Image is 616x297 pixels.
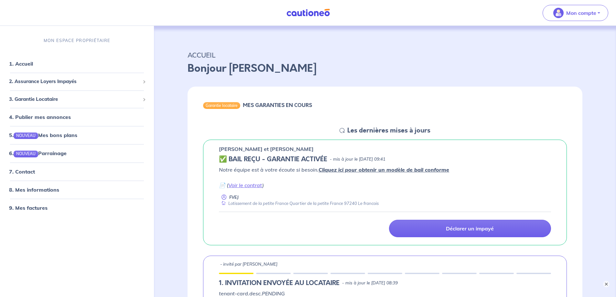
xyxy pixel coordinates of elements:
[446,225,494,232] p: Déclarer un impayé
[9,150,67,156] a: 6.NOUVEAUParrainage
[9,186,59,193] a: 8. Mes informations
[243,102,312,108] h6: MES GARANTIES EN COURS
[219,155,327,163] h5: ✅ BAIL REÇU - GARANTIE ACTIVÉE
[3,129,151,142] div: 5.NOUVEAUMes bons plans
[319,166,449,173] a: Cliquez ici pour obtenir un modèle de bail conforme
[9,114,71,120] a: 4. Publier mes annonces
[543,5,608,21] button: illu_account_valid_menu.svgMon compte
[219,145,314,153] p: [PERSON_NAME] et [PERSON_NAME]
[3,57,151,70] div: 1. Accueil
[188,61,582,76] p: Bonjour [PERSON_NAME]
[553,8,564,18] img: illu_account_valid_menu.svg
[284,9,332,17] img: Cautioneo
[44,37,110,44] p: MON ESPACE PROPRIÉTAIRE
[9,132,77,138] a: 5.NOUVEAUMes bons plans
[3,75,151,88] div: 2. Assurance Loyers Impayés
[228,182,262,188] a: Voir le contrat
[3,93,151,106] div: 3. Garantie Locataire
[188,49,582,61] p: ACCUEIL
[229,194,239,200] p: FVEJ
[603,281,610,287] button: ×
[347,127,430,134] h5: Les dernières mises à jours
[9,168,35,175] a: 7. Contact
[219,200,379,207] div: Lotissement de la petite France Quartier de la petite France 97240 Le francois
[9,60,33,67] a: 1. Accueil
[3,201,151,214] div: 9. Mes factures
[220,261,277,268] p: - invité par [PERSON_NAME]
[330,156,385,163] p: - mis à jour le [DATE] 09:41
[9,204,48,211] a: 9. Mes factures
[3,147,151,160] div: 6.NOUVEAUParrainage
[389,220,551,237] a: Déclarer un impayé
[3,111,151,123] div: 4. Publier mes annonces
[9,96,140,103] span: 3. Garantie Locataire
[566,9,596,17] p: Mon compte
[219,155,551,163] div: state: CONTRACT-VALIDATED, Context: IN-LANDLORD,IS-GL-CAUTION-IN-LANDLORD
[203,102,240,109] div: Garantie locataire
[3,165,151,178] div: 7. Contact
[9,78,140,85] span: 2. Assurance Loyers Impayés
[219,182,264,188] em: 📄 ( )
[219,166,449,173] em: Notre équipe est à votre écoute si besoin.
[3,183,151,196] div: 8. Mes informations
